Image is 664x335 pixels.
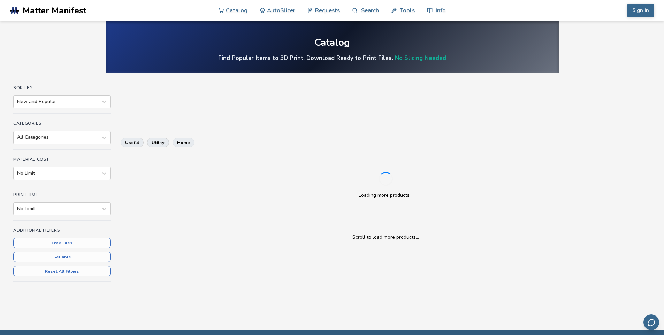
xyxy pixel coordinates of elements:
div: Catalog [314,37,350,48]
button: Sellable [13,252,111,262]
p: Loading more products... [359,191,413,199]
button: Sign In [627,4,654,17]
h4: Find Popular Items to 3D Print. Download Ready to Print Files. [218,54,446,62]
p: Scroll to load more products... [128,234,644,241]
h4: Material Cost [13,157,111,162]
button: utility [147,138,169,147]
button: home [173,138,194,147]
span: Matter Manifest [23,6,86,15]
input: New and Popular [17,99,18,105]
button: useful [121,138,144,147]
input: No Limit [17,170,18,176]
h4: Sort By [13,85,111,90]
input: No Limit [17,206,18,212]
input: All Categories [17,135,18,140]
button: Send feedback via email [643,314,659,330]
h4: Categories [13,121,111,126]
button: Reset All Filters [13,266,111,276]
button: Free Files [13,238,111,248]
a: No Slicing Needed [395,54,446,62]
h4: Print Time [13,192,111,197]
h4: Additional Filters [13,228,111,233]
